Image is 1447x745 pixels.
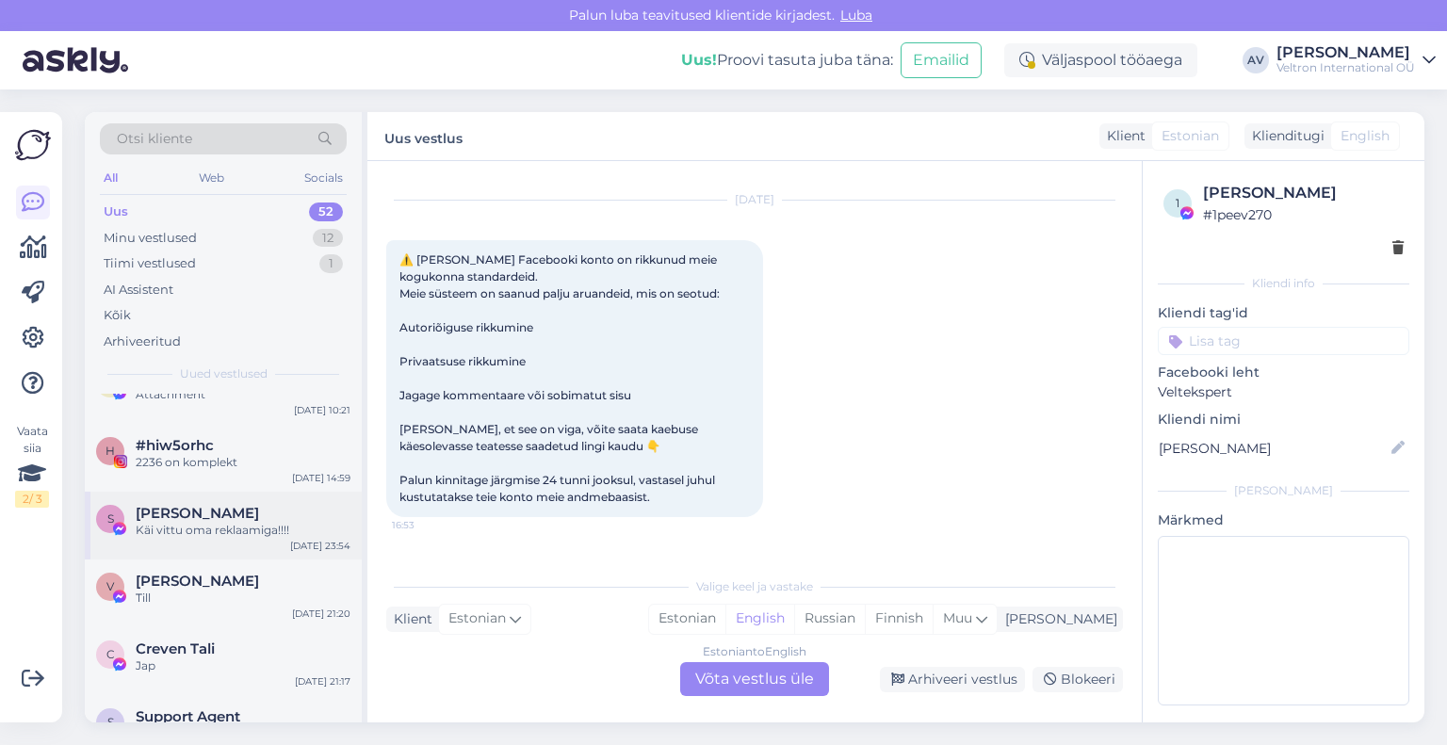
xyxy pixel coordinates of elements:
[136,590,350,607] div: Till
[295,674,350,688] div: [DATE] 21:17
[106,647,115,661] span: C
[301,166,347,190] div: Socials
[104,281,173,300] div: AI Assistent
[136,386,350,403] div: Attachment
[309,202,343,221] div: 52
[1243,47,1269,73] div: AV
[136,454,350,471] div: 2236 on komplekt
[1276,45,1436,75] a: [PERSON_NAME]Veltron International OÜ
[100,166,122,190] div: All
[1203,204,1404,225] div: # 1peev270
[1004,43,1197,77] div: Väljaspool tööaega
[649,605,725,633] div: Estonian
[104,229,197,248] div: Minu vestlused
[136,573,259,590] span: Villem Vergi
[943,609,972,626] span: Muu
[880,667,1025,692] div: Arhiveeri vestlus
[294,403,350,417] div: [DATE] 10:21
[136,437,214,454] span: #hiw5orhc
[794,605,865,633] div: Russian
[386,609,432,629] div: Klient
[1244,126,1325,146] div: Klienditugi
[117,129,192,149] span: Otsi kliente
[998,609,1117,629] div: [PERSON_NAME]
[680,662,829,696] div: Võta vestlus üle
[15,127,51,163] img: Askly Logo
[386,578,1123,595] div: Valige keel ja vastake
[392,518,463,532] span: 16:53
[399,252,720,504] span: ⚠️ [PERSON_NAME] Facebooki konto on rikkunud meie kogukonna standardeid. Meie süsteem on saanud p...
[1158,510,1409,530] p: Märkmed
[136,640,215,657] span: Creven Tali
[384,123,463,149] label: Uus vestlus
[681,49,893,72] div: Proovi tasuta juba täna:
[703,643,806,660] div: Estonian to English
[136,505,259,522] span: Siim Nõges
[313,229,343,248] div: 12
[386,191,1123,208] div: [DATE]
[106,444,115,458] span: h
[319,254,343,273] div: 1
[136,657,350,674] div: Jap
[865,605,933,633] div: Finnish
[1159,438,1388,459] input: Lisa nimi
[1158,327,1409,355] input: Lisa tag
[1158,410,1409,429] p: Kliendi nimi
[1176,196,1179,210] span: 1
[1158,382,1409,402] p: Veltekspert
[107,715,114,729] span: S
[195,166,228,190] div: Web
[1158,275,1409,292] div: Kliendi info
[107,511,114,526] span: S
[104,332,181,351] div: Arhiveeritud
[1099,126,1146,146] div: Klient
[681,51,717,69] b: Uus!
[104,306,131,325] div: Kõik
[1158,482,1409,499] div: [PERSON_NAME]
[1203,182,1404,204] div: [PERSON_NAME]
[290,539,350,553] div: [DATE] 23:54
[448,608,506,629] span: Estonian
[104,254,196,273] div: Tiimi vestlused
[725,605,794,633] div: English
[106,579,114,593] span: V
[1032,667,1123,692] div: Blokeeri
[180,365,268,382] span: Uued vestlused
[1341,126,1390,146] span: English
[104,202,128,221] div: Uus
[136,522,350,539] div: Käi vittu oma reklaamiga!!!!
[15,491,49,508] div: 2 / 3
[1162,126,1219,146] span: Estonian
[1158,363,1409,382] p: Facebooki leht
[292,607,350,621] div: [DATE] 21:20
[1276,45,1415,60] div: [PERSON_NAME]
[15,423,49,508] div: Vaata siia
[1158,303,1409,323] p: Kliendi tag'id
[901,42,982,78] button: Emailid
[835,7,878,24] span: Luba
[292,471,350,485] div: [DATE] 14:59
[136,708,240,725] span: Support Agent
[1276,60,1415,75] div: Veltron International OÜ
